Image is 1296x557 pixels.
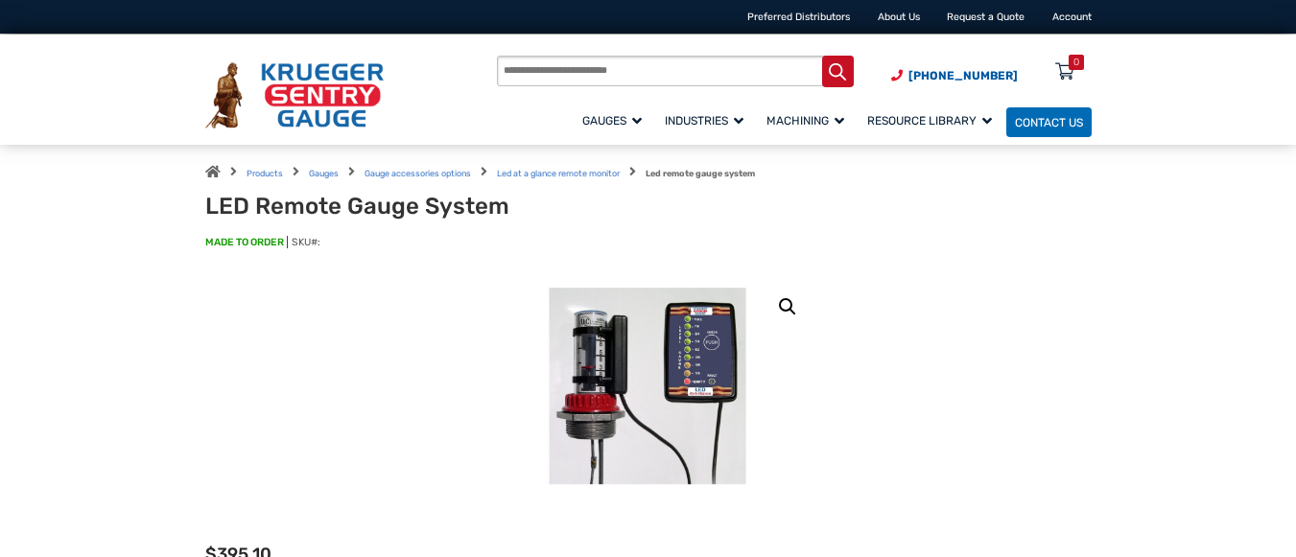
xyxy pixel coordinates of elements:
a: Contact Us [1006,107,1092,137]
strong: Led remote gauge system [646,169,755,178]
span: Gauges [582,114,642,128]
a: Request a Quote [947,11,1025,23]
a: Phone Number (920) 434-8860 [891,67,1018,84]
a: View full-screen image gallery [770,290,805,324]
a: About Us [878,11,920,23]
span: Machining [766,114,844,128]
span: Resource Library [867,114,992,128]
a: Preferred Distributors [747,11,850,23]
span: SKU#: [287,236,320,248]
span: [PHONE_NUMBER] [908,69,1018,82]
a: Industries [656,104,758,138]
span: Industries [665,114,743,128]
div: 0 [1073,55,1079,70]
a: Gauge accessories options [365,169,471,178]
h1: LED Remote Gauge System [205,193,560,220]
a: Machining [758,104,859,138]
span: Contact Us [1015,115,1083,128]
img: Krueger Sentry Gauge [205,62,384,128]
a: Resource Library [859,104,1006,138]
a: Gauges [309,169,339,178]
a: Account [1052,11,1092,23]
a: Gauges [574,104,656,138]
a: Products [247,169,283,178]
a: Led at a glance remote monitor [497,169,620,178]
span: MADE TO ORDER [205,235,284,249]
